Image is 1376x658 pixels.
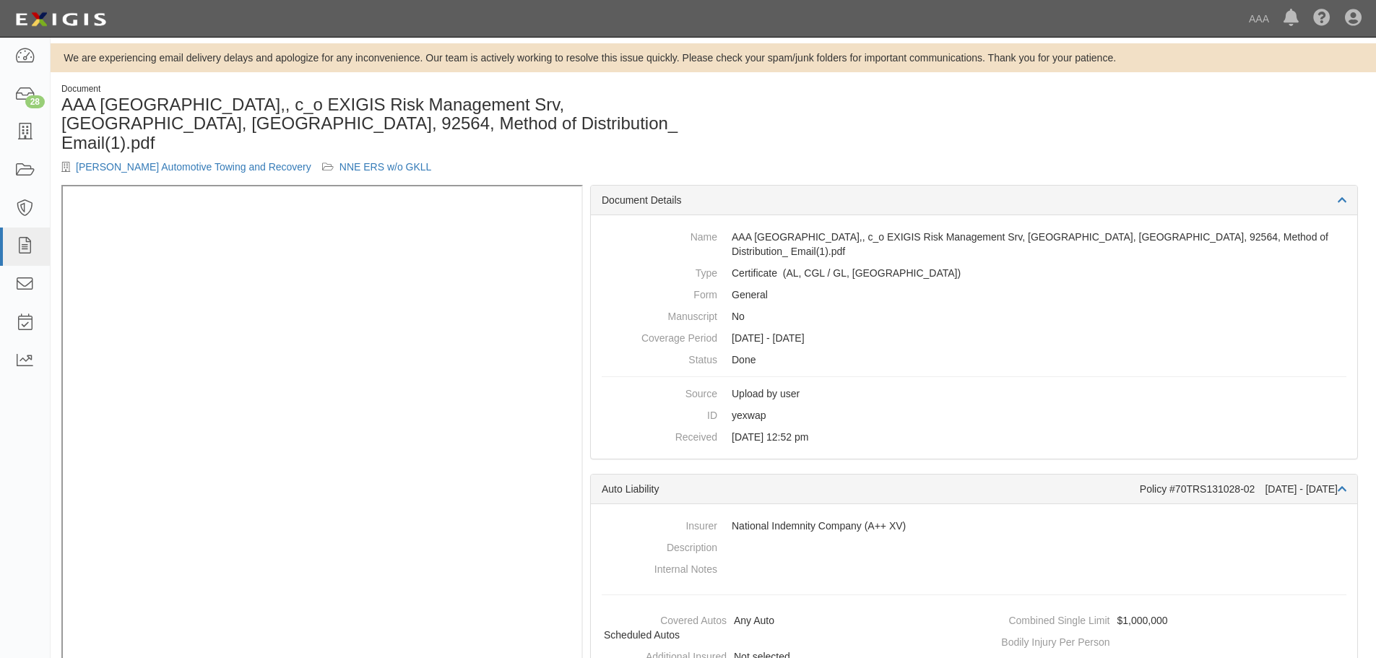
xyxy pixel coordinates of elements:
dd: [DATE] - [DATE] [602,327,1346,349]
dt: Form [602,284,717,302]
dt: Status [602,349,717,367]
dt: Combined Single Limit [980,610,1110,628]
dd: Auto Liability Commercial General Liability / Garage Liability On-Hook [602,262,1346,284]
dd: Done [602,349,1346,371]
dd: No [602,306,1346,327]
dt: Manuscript [602,306,717,324]
dt: Coverage Period [602,327,717,345]
dd: AAA [GEOGRAPHIC_DATA],, c_o EXIGIS Risk Management Srv, [GEOGRAPHIC_DATA], [GEOGRAPHIC_DATA], 925... [602,226,1346,262]
dt: Internal Notes [602,558,717,576]
dt: Insurer [602,515,717,533]
dt: Source [602,383,717,401]
dd: [DATE] 12:52 pm [602,426,1346,448]
a: [PERSON_NAME] Automotive Towing and Recovery [76,161,311,173]
dt: Received [602,426,717,444]
dt: ID [602,404,717,423]
dt: Type [602,262,717,280]
dt: Description [602,537,717,555]
dd: Any Auto, Scheduled Autos [597,610,969,646]
img: logo-5460c22ac91f19d4615b14bd174203de0afe785f0fc80cf4dbbc73dc1793850b.png [11,7,111,33]
a: NNE ERS w/o GKLL [339,161,432,173]
div: 28 [25,95,45,108]
dd: General [602,284,1346,306]
a: AAA [1242,4,1276,33]
div: Document [61,83,703,95]
dd: yexwap [602,404,1346,426]
i: Help Center - Complianz [1313,10,1330,27]
div: Document Details [591,186,1357,215]
div: We are experiencing email delivery delays and apologize for any inconvenience. Our team is active... [51,51,1376,65]
div: Auto Liability [602,482,1140,496]
dt: Name [602,226,717,244]
dt: Covered Autos [597,610,727,628]
dd: National Indemnity Company (A++ XV) [602,515,1346,537]
dd: $1,000,000 [980,610,1352,631]
div: Policy #70TRS131028-02 [DATE] - [DATE] [1140,482,1346,496]
h1: AAA [GEOGRAPHIC_DATA],, c_o EXIGIS Risk Management Srv, [GEOGRAPHIC_DATA], [GEOGRAPHIC_DATA], 925... [61,95,703,152]
dt: Bodily Injury Per Person [980,631,1110,649]
dd: Upload by user [602,383,1346,404]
